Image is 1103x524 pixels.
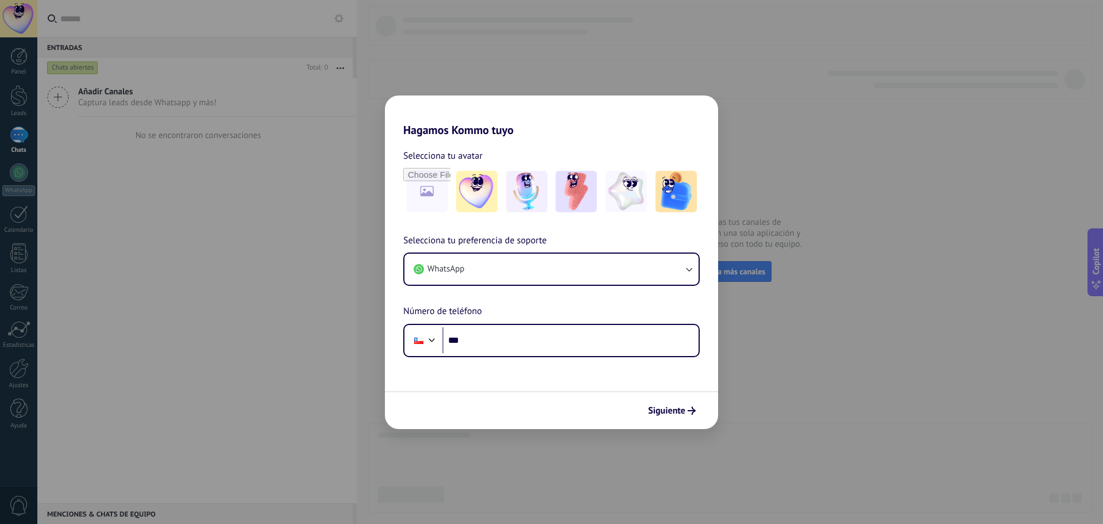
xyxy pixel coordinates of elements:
button: WhatsApp [404,254,699,285]
img: -3.jpeg [556,171,597,212]
img: -5.jpeg [655,171,697,212]
img: -2.jpeg [506,171,547,212]
button: Siguiente [643,401,701,420]
img: -1.jpeg [456,171,497,212]
span: Selecciona tu preferencia de soporte [403,234,547,248]
span: Siguiente [648,407,685,415]
span: Selecciona tu avatar [403,148,483,163]
h2: Hagamos Kommo tuyo [385,95,718,137]
span: WhatsApp [427,263,464,275]
span: Número de teléfono [403,304,482,319]
img: -4.jpeg [606,171,647,212]
div: Chile: + 56 [408,328,430,353]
